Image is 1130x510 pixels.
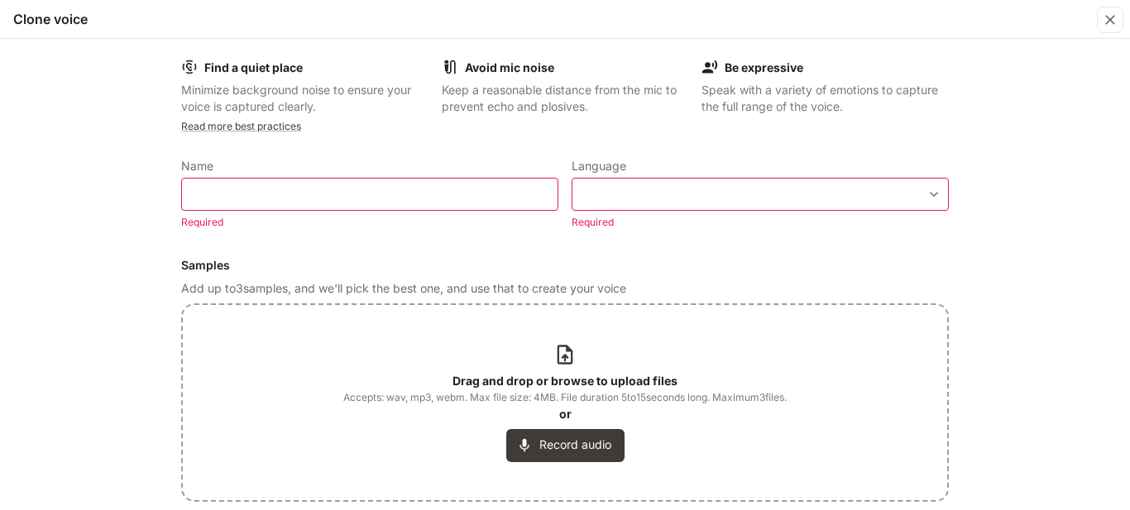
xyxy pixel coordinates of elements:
[181,160,213,172] p: Name
[725,60,803,74] b: Be expressive
[13,10,88,28] h5: Clone voice
[181,280,949,297] p: Add up to 3 samples, and we'll pick the best one, and use that to create your voice
[506,429,625,462] button: Record audio
[572,186,948,203] div: ​
[181,120,301,132] a: Read more best practices
[452,374,678,388] b: Drag and drop or browse to upload files
[559,407,572,421] b: or
[181,214,547,231] p: Required
[572,214,937,231] p: Required
[181,257,949,274] h6: Samples
[572,160,626,172] p: Language
[701,82,949,115] p: Speak with a variety of emotions to capture the full range of the voice.
[442,82,689,115] p: Keep a reasonable distance from the mic to prevent echo and plosives.
[465,60,554,74] b: Avoid mic noise
[204,60,303,74] b: Find a quiet place
[181,82,429,115] p: Minimize background noise to ensure your voice is captured clearly.
[343,389,787,406] span: Accepts: wav, mp3, webm. Max file size: 4MB. File duration 5 to 15 seconds long. Maximum 3 files.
